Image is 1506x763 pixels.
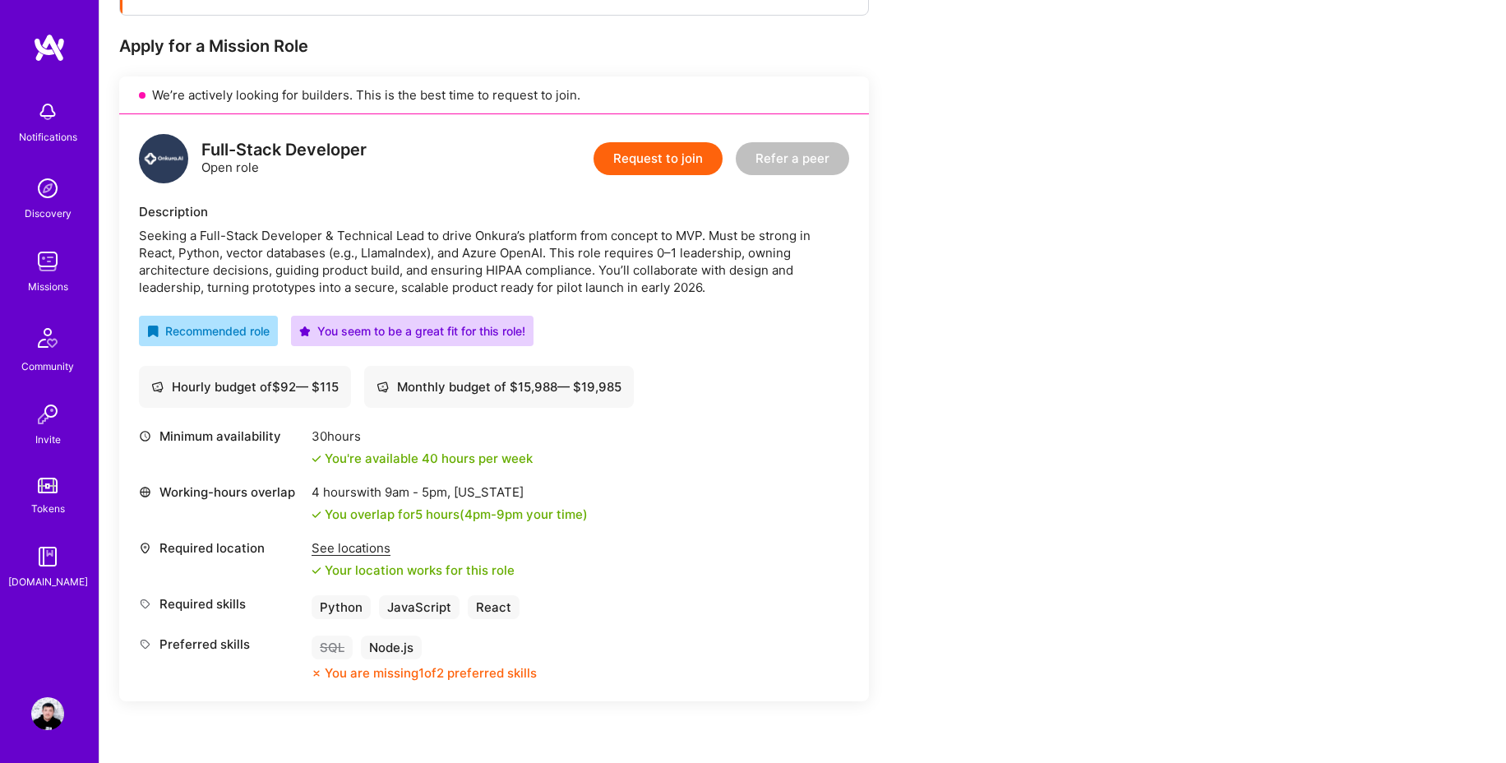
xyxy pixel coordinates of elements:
[19,128,77,146] div: Notifications
[139,598,151,610] i: icon Tag
[139,486,151,498] i: icon World
[139,542,151,554] i: icon Location
[139,539,303,557] div: Required location
[8,573,88,590] div: [DOMAIN_NAME]
[312,539,515,557] div: See locations
[312,668,321,678] i: icon CloseOrange
[376,381,389,393] i: icon Cash
[376,378,621,395] div: Monthly budget of $ 15,988 — $ 19,985
[31,540,64,573] img: guide book
[139,595,303,613] div: Required skills
[139,638,151,650] i: icon Tag
[325,506,588,523] div: You overlap for 5 hours ( your time)
[119,35,869,57] div: Apply for a Mission Role
[139,483,303,501] div: Working-hours overlap
[147,326,159,337] i: icon RecommendedBadge
[28,278,68,295] div: Missions
[464,506,523,522] span: 4pm - 9pm
[27,697,68,730] a: User Avatar
[312,566,321,576] i: icon Check
[139,203,849,220] div: Description
[736,142,849,175] button: Refer a peer
[31,500,65,517] div: Tokens
[139,227,849,296] div: Seeking a Full-Stack Developer & Technical Lead to drive Onkura’s platform from concept to MVP. M...
[38,478,58,493] img: tokens
[31,398,64,431] img: Invite
[299,322,525,340] div: You seem to be a great fit for this role!
[325,664,537,682] div: You are missing 1 of 2 preferred skills
[361,636,422,659] div: Node.js
[35,431,61,448] div: Invite
[151,378,339,395] div: Hourly budget of $ 92 — $ 115
[299,326,311,337] i: icon PurpleStar
[151,381,164,393] i: icon Cash
[139,636,303,653] div: Preferred skills
[312,483,588,501] div: 4 hours with [US_STATE]
[379,595,460,619] div: JavaScript
[119,76,869,114] div: We’re actively looking for builders. This is the best time to request to join.
[139,134,188,183] img: logo
[312,428,533,445] div: 30 hours
[201,141,367,176] div: Open role
[21,358,74,375] div: Community
[31,697,64,730] img: User Avatar
[31,172,64,205] img: discovery
[31,95,64,128] img: bell
[312,636,353,659] div: SQL
[312,562,515,579] div: Your location works for this role
[33,33,66,62] img: logo
[28,318,67,358] img: Community
[312,595,371,619] div: Python
[25,205,72,222] div: Discovery
[312,510,321,520] i: icon Check
[139,430,151,442] i: icon Clock
[201,141,367,159] div: Full-Stack Developer
[312,450,533,467] div: You're available 40 hours per week
[312,454,321,464] i: icon Check
[468,595,520,619] div: React
[594,142,723,175] button: Request to join
[147,322,270,340] div: Recommended role
[381,484,454,500] span: 9am - 5pm ,
[31,245,64,278] img: teamwork
[139,428,303,445] div: Minimum availability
